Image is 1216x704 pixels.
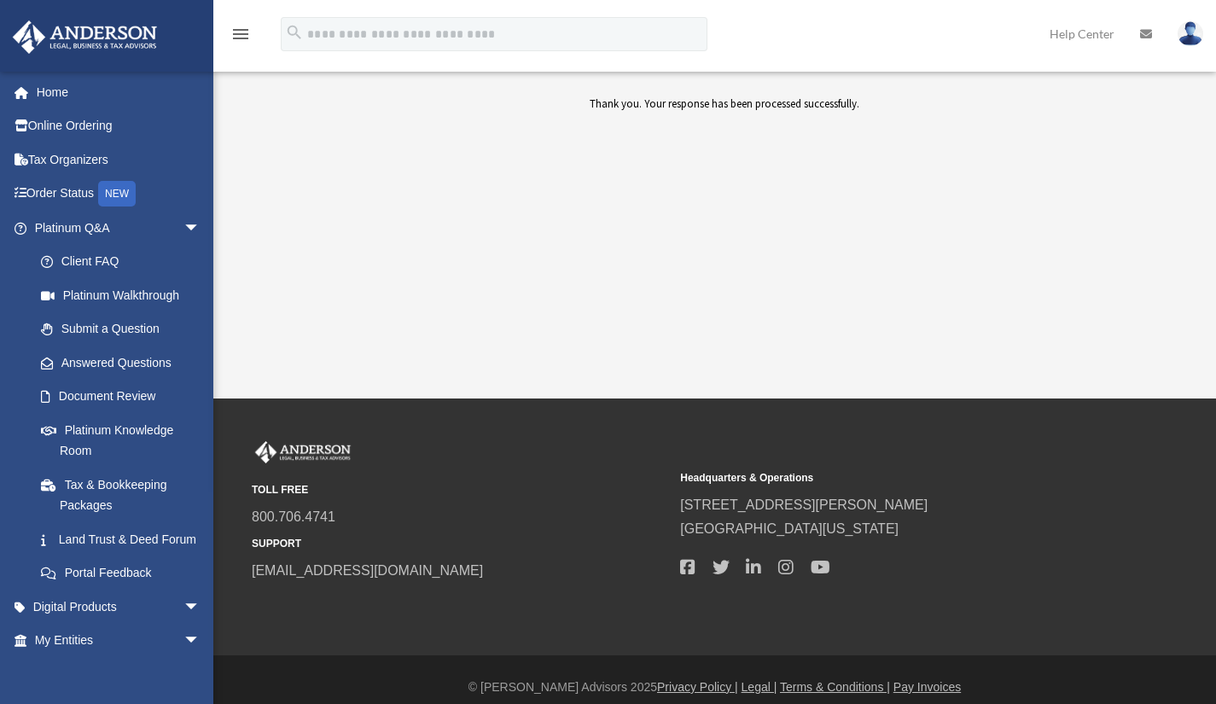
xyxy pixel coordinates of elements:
[12,624,226,658] a: My Entitiesarrow_drop_down
[12,211,226,245] a: Platinum Q&Aarrow_drop_down
[12,143,226,177] a: Tax Organizers
[24,468,226,522] a: Tax & Bookkeeping Packages
[183,211,218,246] span: arrow_drop_down
[680,521,899,536] a: [GEOGRAPHIC_DATA][US_STATE]
[98,181,136,207] div: NEW
[12,75,226,109] a: Home
[24,380,218,414] a: Document Review
[252,535,668,553] small: SUPPORT
[230,24,251,44] i: menu
[893,680,961,694] a: Pay Invoices
[680,469,1097,487] small: Headquarters & Operations
[230,30,251,44] a: menu
[252,441,354,463] img: Anderson Advisors Platinum Portal
[742,680,777,694] a: Legal |
[1178,21,1203,46] img: User Pic
[24,245,226,279] a: Client FAQ
[24,346,226,380] a: Answered Questions
[657,680,738,694] a: Privacy Policy |
[12,177,226,212] a: Order StatusNEW
[780,680,890,694] a: Terms & Conditions |
[24,312,226,346] a: Submit a Question
[680,497,928,512] a: [STREET_ADDRESS][PERSON_NAME]
[12,109,226,143] a: Online Ordering
[407,95,1042,223] div: Thank you. Your response has been processed successfully.
[8,20,162,54] img: Anderson Advisors Platinum Portal
[183,624,218,659] span: arrow_drop_down
[213,677,1216,698] div: © [PERSON_NAME] Advisors 2025
[12,590,226,624] a: Digital Productsarrow_drop_down
[24,556,226,591] a: Portal Feedback
[24,278,226,312] a: Platinum Walkthrough
[252,509,335,524] a: 800.706.4741
[183,590,218,625] span: arrow_drop_down
[252,563,483,578] a: [EMAIL_ADDRESS][DOMAIN_NAME]
[252,481,668,499] small: TOLL FREE
[24,522,226,556] a: Land Trust & Deed Forum
[24,413,226,468] a: Platinum Knowledge Room
[285,23,304,42] i: search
